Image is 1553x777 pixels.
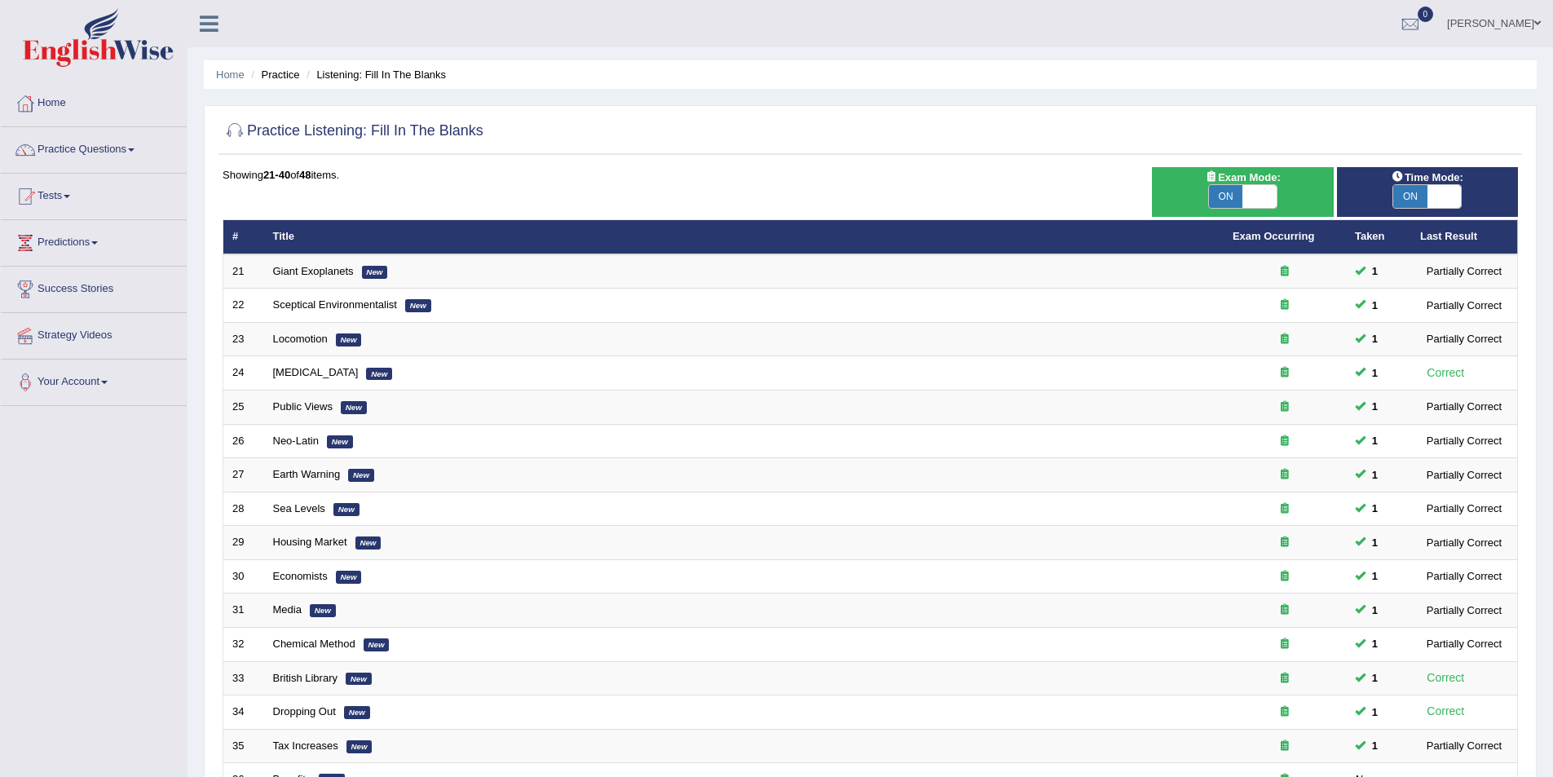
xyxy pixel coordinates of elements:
td: 24 [223,356,264,391]
div: Partially Correct [1420,297,1508,314]
span: You cannot take this question anymore [1365,635,1384,652]
span: You cannot take this question anymore [1365,602,1384,619]
div: Exam occurring question [1233,467,1337,483]
div: Partially Correct [1420,635,1508,652]
em: New [310,604,336,617]
div: Exam occurring question [1233,332,1337,347]
span: You cannot take this question anymore [1365,737,1384,754]
em: New [327,435,353,448]
span: ON [1209,185,1243,208]
a: Exam Occurring [1233,230,1314,242]
em: New [364,638,390,651]
em: New [362,266,388,279]
div: Partially Correct [1420,432,1508,449]
a: Home [1,81,187,121]
div: Partially Correct [1420,330,1508,347]
h2: Practice Listening: Fill In The Blanks [223,119,483,143]
a: Practice Questions [1,127,187,168]
a: Locomotion [273,333,328,345]
div: Exam occurring question [1233,365,1337,381]
a: Earth Warning [273,468,341,480]
a: Sceptical Environmentalist [273,298,397,311]
em: New [341,401,367,414]
span: You cannot take this question anymore [1365,567,1384,585]
td: 32 [223,627,264,661]
em: New [336,333,362,347]
em: New [346,673,372,686]
td: 29 [223,526,264,560]
div: Exam occurring question [1233,298,1337,313]
a: Housing Market [273,536,347,548]
span: 0 [1418,7,1434,22]
li: Listening: Fill In The Blanks [302,67,446,82]
a: Success Stories [1,267,187,307]
td: 27 [223,458,264,492]
div: Exam occurring question [1233,501,1337,517]
div: Exam occurring question [1233,739,1337,754]
div: Correct [1420,364,1471,382]
a: Strategy Videos [1,313,187,354]
em: New [333,503,360,516]
a: Sea Levels [273,502,325,514]
span: You cannot take this question anymore [1365,500,1384,517]
div: Partially Correct [1420,500,1508,517]
span: You cannot take this question anymore [1365,297,1384,314]
em: New [366,368,392,381]
a: Predictions [1,220,187,261]
div: Exam occurring question [1233,704,1337,720]
span: You cannot take this question anymore [1365,669,1384,686]
span: You cannot take this question anymore [1365,330,1384,347]
th: Taken [1346,220,1411,254]
a: [MEDICAL_DATA] [273,366,359,378]
em: New [355,536,382,550]
em: New [405,299,431,312]
td: 23 [223,322,264,356]
a: Economists [273,570,328,582]
span: You cannot take this question anymore [1365,398,1384,415]
b: 48 [299,169,311,181]
td: 30 [223,559,264,594]
td: 35 [223,729,264,763]
a: Public Views [273,400,333,413]
div: Show exams occurring in exams [1152,167,1333,217]
div: Exam occurring question [1233,535,1337,550]
th: # [223,220,264,254]
span: You cannot take this question anymore [1365,364,1384,382]
a: Dropping Out [273,705,336,717]
td: 33 [223,661,264,695]
div: Exam occurring question [1233,603,1337,618]
div: Correct [1420,669,1471,687]
a: Tests [1,174,187,214]
a: Your Account [1,360,187,400]
div: Partially Correct [1420,263,1508,280]
span: ON [1393,185,1427,208]
span: You cannot take this question anymore [1365,263,1384,280]
div: Exam occurring question [1233,264,1337,280]
th: Title [264,220,1224,254]
a: Tax Increases [273,739,338,752]
td: 28 [223,492,264,526]
td: 31 [223,594,264,628]
em: New [348,469,374,482]
a: British Library [273,672,338,684]
em: New [336,571,362,584]
div: Partially Correct [1420,567,1508,585]
td: 25 [223,391,264,425]
td: 21 [223,254,264,289]
span: You cannot take this question anymore [1365,704,1384,721]
div: Showing of items. [223,167,1518,183]
a: Chemical Method [273,638,355,650]
em: New [344,706,370,719]
b: 21-40 [263,169,290,181]
th: Last Result [1411,220,1518,254]
a: Home [216,68,245,81]
td: 22 [223,289,264,323]
li: Practice [247,67,299,82]
td: 34 [223,695,264,730]
a: Giant Exoplanets [273,265,354,277]
div: Exam occurring question [1233,400,1337,415]
span: Time Mode: [1385,169,1470,186]
td: 26 [223,424,264,458]
a: Neo-Latin [273,435,319,447]
div: Partially Correct [1420,602,1508,619]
